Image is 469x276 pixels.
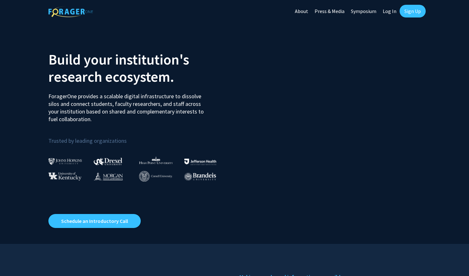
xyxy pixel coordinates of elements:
[48,51,230,85] h2: Build your institution's research ecosystem.
[48,158,82,165] img: Johns Hopkins University
[48,214,141,228] a: Opens in a new tab
[48,172,82,181] img: University of Kentucky
[48,88,208,123] p: ForagerOne provides a scalable digital infrastructure to dissolve silos and connect students, fac...
[184,159,216,165] img: Thomas Jefferson University
[48,6,93,17] img: ForagerOne Logo
[48,128,230,146] p: Trusted by leading organizations
[139,171,172,182] img: Cornell University
[94,172,123,180] img: Morgan State University
[400,5,426,17] a: Sign Up
[184,173,216,181] img: Brandeis University
[139,156,173,164] img: High Point University
[94,158,122,165] img: Drexel University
